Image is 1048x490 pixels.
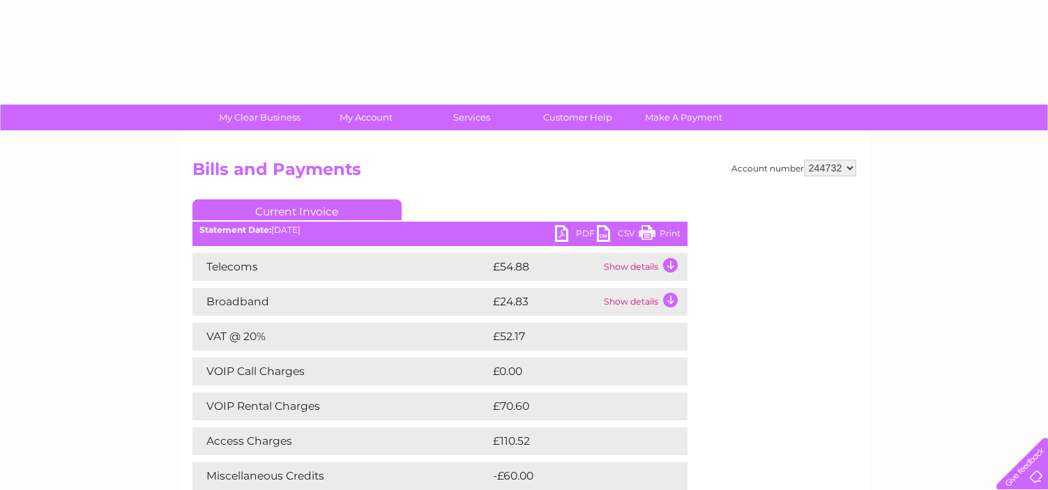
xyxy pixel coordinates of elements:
td: Telecoms [192,253,489,281]
td: Show details [600,253,688,281]
td: VOIP Call Charges [192,358,489,385]
a: Customer Help [520,105,635,130]
td: VAT @ 20% [192,323,489,351]
a: Print [639,225,681,245]
td: £52.17 [489,323,658,351]
td: £0.00 [489,358,655,385]
td: Access Charges [192,427,489,455]
a: PDF [555,225,597,245]
a: Current Invoice [192,199,402,220]
td: £110.52 [489,427,660,455]
td: Miscellaneous Credits [192,462,489,490]
a: My Clear Business [202,105,317,130]
a: Services [414,105,529,130]
td: Show details [600,288,688,316]
td: £24.83 [489,288,600,316]
div: [DATE] [192,225,688,235]
td: £70.60 [489,392,660,420]
b: Statement Date: [199,224,271,235]
td: Broadband [192,288,489,316]
a: My Account [308,105,423,130]
a: Make A Payment [626,105,741,130]
td: £54.88 [489,253,600,281]
h2: Bills and Payments [192,160,856,186]
div: Account number [731,160,856,176]
td: -£60.00 [489,462,662,490]
td: VOIP Rental Charges [192,392,489,420]
a: CSV [597,225,639,245]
